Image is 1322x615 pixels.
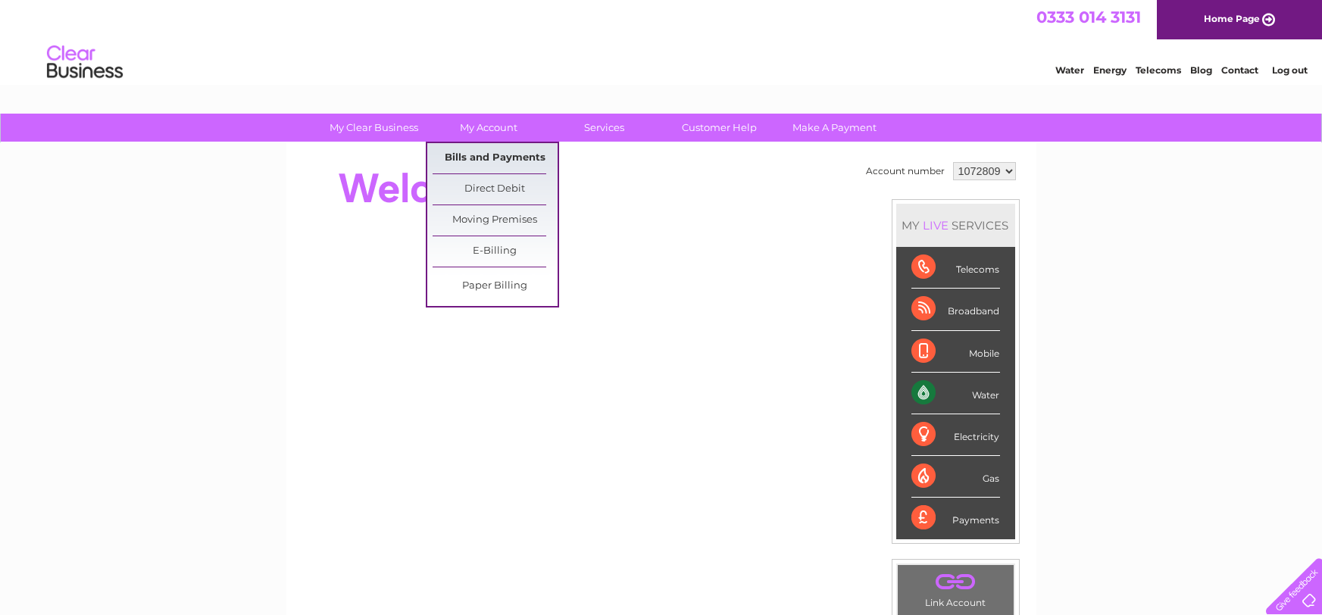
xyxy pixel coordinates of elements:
[1136,64,1181,76] a: Telecoms
[863,158,949,184] td: Account number
[920,218,952,233] div: LIVE
[433,271,558,301] a: Paper Billing
[1221,64,1258,76] a: Contact
[304,8,1020,73] div: Clear Business is a trading name of Verastar Limited (registered in [GEOGRAPHIC_DATA] No. 3667643...
[542,114,667,142] a: Services
[433,143,558,173] a: Bills and Payments
[911,289,1000,330] div: Broadband
[902,569,1010,595] a: .
[911,498,1000,539] div: Payments
[911,456,1000,498] div: Gas
[311,114,436,142] a: My Clear Business
[46,39,123,86] img: logo.png
[772,114,897,142] a: Make A Payment
[1055,64,1084,76] a: Water
[911,247,1000,289] div: Telecoms
[433,236,558,267] a: E-Billing
[1272,64,1308,76] a: Log out
[1036,8,1141,27] a: 0333 014 3131
[911,414,1000,456] div: Electricity
[657,114,782,142] a: Customer Help
[911,373,1000,414] div: Water
[1093,64,1127,76] a: Energy
[911,331,1000,373] div: Mobile
[1190,64,1212,76] a: Blog
[427,114,552,142] a: My Account
[897,564,1014,612] td: Link Account
[433,174,558,204] a: Direct Debit
[433,205,558,236] a: Moving Premises
[896,204,1015,247] div: MY SERVICES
